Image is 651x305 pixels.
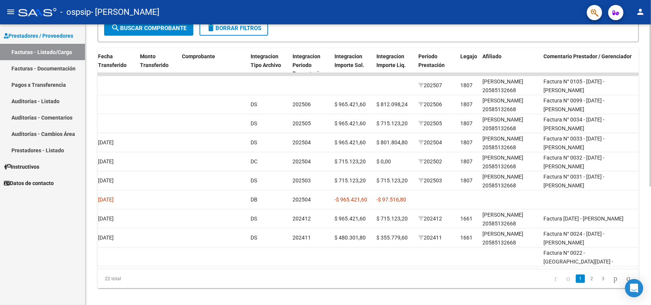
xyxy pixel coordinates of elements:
[543,97,604,112] span: Factura N° 0099 - [DATE] - [PERSON_NAME]
[293,196,311,203] span: 202504
[418,120,442,126] span: 202505
[460,81,473,90] div: 1807
[376,216,408,222] span: $ 715.123,20
[251,235,257,241] span: DS
[543,155,604,169] span: Factura N° 0032 - [DATE] - [PERSON_NAME]
[482,115,537,133] div: [PERSON_NAME] 20585132668
[418,53,445,68] span: Período Prestación
[98,177,114,184] span: [DATE]
[460,176,473,185] div: 1807
[179,48,248,82] datatable-header-cell: Comprobante
[334,53,364,68] span: Integracion Importe Sol.
[623,275,634,283] a: go to last page
[551,275,561,283] a: go to first page
[563,275,574,283] a: go to previous page
[418,235,442,241] span: 202411
[251,177,257,184] span: DS
[293,216,311,222] span: 202412
[98,269,204,288] div: 22 total
[104,21,193,36] button: Buscar Comprobante
[625,279,643,297] div: Open Intercom Messenger
[457,48,479,82] datatable-header-cell: Legajo
[111,23,120,32] mat-icon: search
[334,120,366,126] span: $ 965.421,60
[376,158,391,164] span: $ 0,00
[98,139,114,145] span: [DATE]
[206,25,261,32] span: Borrar Filtros
[482,77,537,95] div: [PERSON_NAME] 20585132668
[482,134,537,152] div: [PERSON_NAME] 20585132668
[373,48,415,82] datatable-header-cell: Integracion Importe Liq.
[376,120,408,126] span: $ 715.123,20
[98,235,114,241] span: [DATE]
[460,119,473,128] div: 1807
[610,275,621,283] a: go to next page
[334,235,366,241] span: $ 480.301,80
[543,174,604,188] span: Factura N° 0031 - [DATE] - [PERSON_NAME]
[576,275,585,283] a: 1
[376,101,408,107] span: $ 812.098,24
[334,101,366,107] span: $ 965.421,60
[98,53,127,68] span: Fecha Transferido
[543,53,632,59] span: Comentario Prestador / Gerenciador
[636,7,645,16] mat-icon: person
[482,53,502,59] span: Afiliado
[376,53,406,68] span: Integracion Importe Liq.
[95,48,137,82] datatable-header-cell: Fecha Transferido
[111,25,186,32] span: Buscar Comprobante
[418,158,442,164] span: 202502
[251,139,257,145] span: DS
[482,153,537,171] div: [PERSON_NAME] 20585132668
[251,196,257,203] span: DB
[460,100,473,109] div: 1807
[289,48,331,82] datatable-header-cell: Integracion Periodo Presentacion
[415,48,457,82] datatable-header-cell: Período Prestación
[293,177,311,184] span: 202503
[482,172,537,190] div: [PERSON_NAME] 20585132668
[98,216,114,222] span: [DATE]
[334,158,366,164] span: $ 715.123,20
[543,136,604,150] span: Factura N° 0033 - [DATE] - [PERSON_NAME]
[182,53,215,59] span: Comprobante
[248,48,289,82] datatable-header-cell: Integracion Tipo Archivo
[91,4,159,21] span: - [PERSON_NAME]
[251,158,257,164] span: DC
[98,196,114,203] span: [DATE]
[543,250,613,273] span: Factura N° 0022 - [GEOGRAPHIC_DATA][DATE] - [PERSON_NAME]
[460,138,473,147] div: 1807
[376,177,408,184] span: $ 715.123,20
[251,53,281,68] span: Integracion Tipo Archivo
[460,233,473,242] div: 1661
[60,4,91,21] span: - ospsip
[376,235,408,241] span: $ 355.779,60
[6,7,15,16] mat-icon: menu
[334,196,367,203] span: -$ 965.421,60
[293,101,311,107] span: 202506
[199,21,268,36] button: Borrar Filtros
[331,48,373,82] datatable-header-cell: Integracion Importe Sol.
[140,53,169,68] span: Monto Transferido
[599,275,608,283] a: 3
[293,235,311,241] span: 202411
[543,216,624,222] span: Factura [DATE] - [PERSON_NAME]
[206,23,215,32] mat-icon: delete
[418,101,442,107] span: 202506
[418,82,442,88] span: 202507
[418,139,442,145] span: 202504
[543,78,604,93] span: Factura N° 0105 - [DATE] - [PERSON_NAME]
[251,120,257,126] span: DS
[251,101,257,107] span: DS
[418,177,442,184] span: 202503
[334,177,366,184] span: $ 715.123,20
[482,96,537,114] div: [PERSON_NAME] 20585132668
[334,139,366,145] span: $ 965.421,60
[479,48,540,82] datatable-header-cell: Afiliado
[293,139,311,145] span: 202504
[482,211,537,228] div: [PERSON_NAME] 20585132668
[376,139,408,145] span: $ 801.804,80
[418,216,442,222] span: 202412
[543,117,604,131] span: Factura N° 0034 - [DATE] - [PERSON_NAME]
[4,163,39,171] span: Instructivos
[482,230,537,247] div: [PERSON_NAME] 20585132668
[137,48,179,82] datatable-header-cell: Monto Transferido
